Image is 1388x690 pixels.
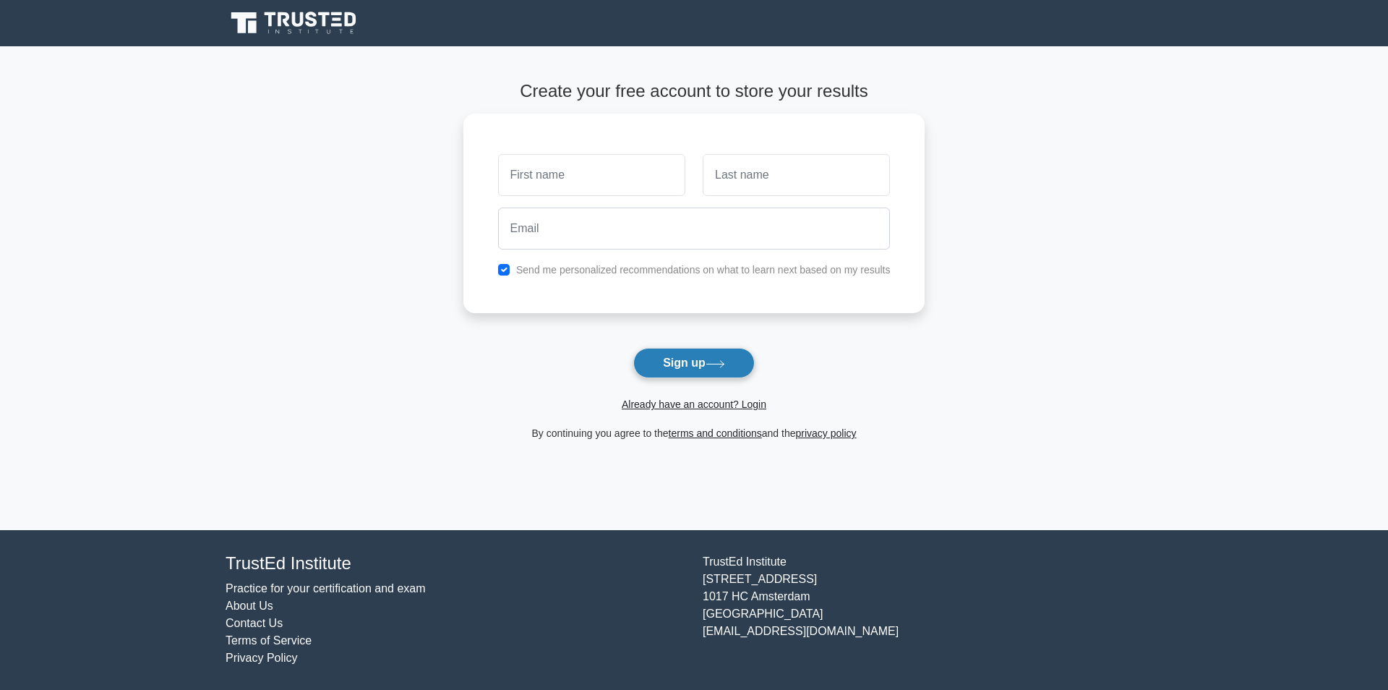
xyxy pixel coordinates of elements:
label: Send me personalized recommendations on what to learn next based on my results [516,264,891,276]
h4: Create your free account to store your results [463,81,925,102]
div: By continuing you agree to the and the [455,425,934,442]
input: Email [498,208,891,250]
a: Contact Us [226,617,283,629]
input: First name [498,154,685,196]
a: Already have an account? Login [622,399,766,410]
a: Privacy Policy [226,652,298,664]
button: Sign up [633,348,755,378]
h4: TrustEd Institute [226,553,685,574]
a: About Us [226,600,273,612]
a: terms and conditions [669,427,762,439]
a: privacy policy [796,427,857,439]
div: TrustEd Institute [STREET_ADDRESS] 1017 HC Amsterdam [GEOGRAPHIC_DATA] [EMAIL_ADDRESS][DOMAIN_NAME] [694,553,1171,667]
a: Practice for your certification and exam [226,582,426,595]
input: Last name [703,154,890,196]
a: Terms of Service [226,634,312,647]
